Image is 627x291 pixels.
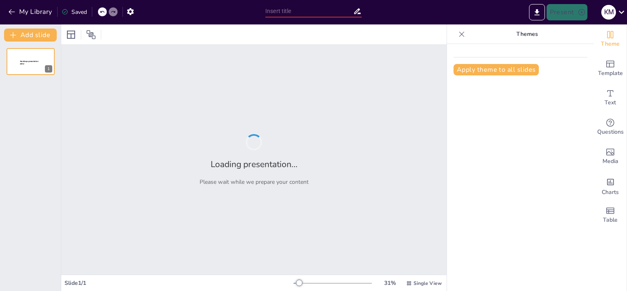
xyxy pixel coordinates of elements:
h2: Loading presentation... [211,159,298,170]
span: Questions [597,128,624,137]
span: Charts [602,188,619,197]
button: К М [601,4,616,20]
button: Add slide [4,29,57,42]
span: Text [605,98,616,107]
div: 1 [7,48,55,75]
div: Layout [64,28,78,41]
div: Add text boxes [594,83,627,112]
div: 1 [45,65,52,73]
p: Themes [468,24,586,44]
div: Add images, graphics, shapes or video [594,142,627,171]
div: К М [601,5,616,20]
input: Insert title [265,5,353,17]
span: Media [603,157,618,166]
div: 31 % [380,279,400,287]
div: Saved [62,8,87,16]
span: Theme [601,40,620,48]
span: Single View [414,280,442,287]
button: Export to PowerPoint [529,4,545,20]
p: Please wait while we prepare your content [200,178,309,186]
div: Add ready made slides [594,54,627,83]
div: Get real-time input from your audience [594,112,627,142]
button: Apply theme to all slides [454,64,539,75]
div: Change the overall theme [594,24,627,54]
div: Slide 1 / 1 [64,279,293,287]
span: Template [598,69,623,78]
span: Sendsteps presentation editor [20,60,38,65]
div: Add a table [594,201,627,230]
button: Present [547,4,587,20]
span: Table [603,216,618,225]
button: My Library [6,5,56,18]
div: Add charts and graphs [594,171,627,201]
span: Position [86,30,96,40]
